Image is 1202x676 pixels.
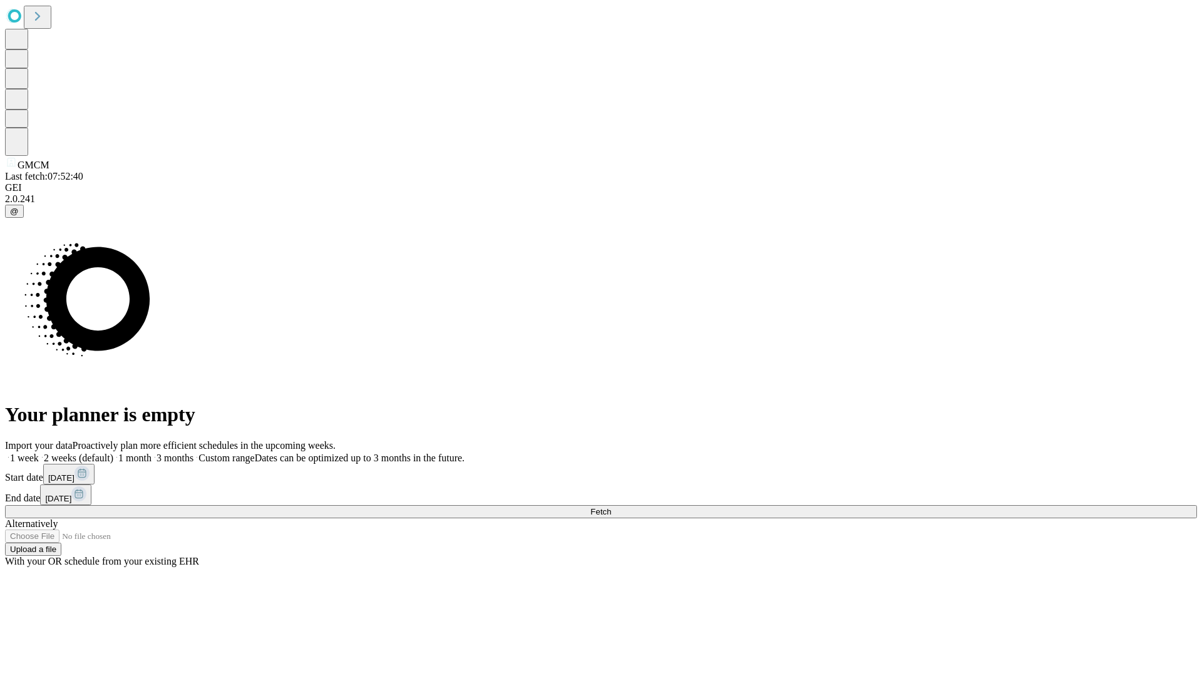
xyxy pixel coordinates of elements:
[73,440,336,451] span: Proactively plan more efficient schedules in the upcoming weeks.
[5,505,1197,518] button: Fetch
[5,440,73,451] span: Import your data
[48,473,74,483] span: [DATE]
[43,464,95,484] button: [DATE]
[10,453,39,463] span: 1 week
[5,403,1197,426] h1: Your planner is empty
[40,484,91,505] button: [DATE]
[18,160,49,170] span: GMCM
[5,518,58,529] span: Alternatively
[44,453,113,463] span: 2 weeks (default)
[157,453,193,463] span: 3 months
[5,543,61,556] button: Upload a file
[5,556,199,566] span: With your OR schedule from your existing EHR
[5,171,83,182] span: Last fetch: 07:52:40
[45,494,71,503] span: [DATE]
[5,484,1197,505] div: End date
[198,453,254,463] span: Custom range
[10,207,19,216] span: @
[118,453,152,463] span: 1 month
[5,193,1197,205] div: 2.0.241
[5,182,1197,193] div: GEI
[590,507,611,516] span: Fetch
[255,453,465,463] span: Dates can be optimized up to 3 months in the future.
[5,205,24,218] button: @
[5,464,1197,484] div: Start date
